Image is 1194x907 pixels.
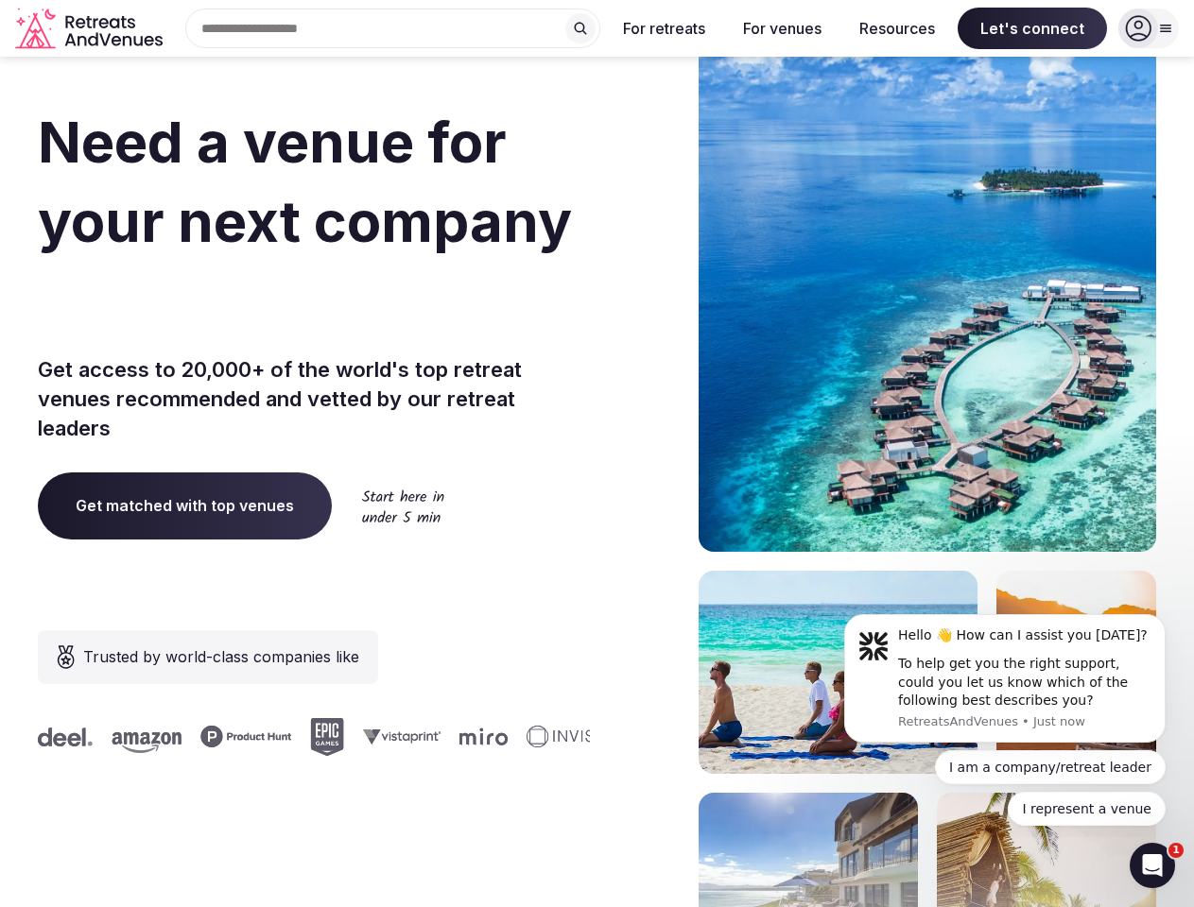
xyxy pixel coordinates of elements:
iframe: Intercom live chat [1130,843,1175,888]
span: 1 [1168,843,1184,858]
svg: Retreats and Venues company logo [15,8,166,50]
iframe: Intercom notifications message [816,597,1194,837]
a: Visit the homepage [15,8,166,50]
img: woman sitting in back of truck with camels [996,571,1156,774]
p: Get access to 20,000+ of the world's top retreat venues recommended and vetted by our retreat lea... [38,355,590,442]
svg: Deel company logo [34,727,89,746]
svg: Epic Games company logo [306,718,340,756]
img: yoga on tropical beach [699,571,978,774]
a: Get matched with top venues [38,472,332,539]
span: Let's connect [958,8,1107,49]
img: Start here in under 5 min [362,489,444,522]
span: Trusted by world-class companies like [83,645,359,668]
button: Resources [844,8,950,49]
svg: Miro company logo [456,727,504,745]
span: Need a venue for your next company [38,108,572,255]
svg: Vistaprint company logo [359,728,437,744]
button: For retreats [608,8,720,49]
button: For venues [728,8,837,49]
svg: Invisible company logo [523,726,627,748]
